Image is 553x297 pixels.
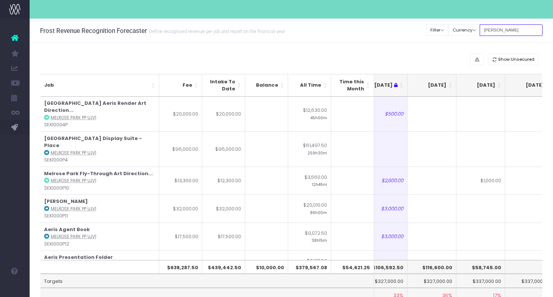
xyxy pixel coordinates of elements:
[307,149,327,156] small: 259h30m
[498,56,534,63] span: Show Unsecured
[359,223,407,251] td: $3,000.00
[202,223,245,251] td: $17,500.00
[159,260,202,274] th: $638,287.50
[359,167,407,195] td: $2,600.00
[448,24,480,36] button: Currency
[40,167,159,195] td: : SEKI000P10
[44,198,88,205] strong: [PERSON_NAME]
[488,54,539,65] button: Show Unsecured
[456,274,505,288] td: $337,000.00
[147,27,285,34] small: Define recognised revenue per job and report on the financial year
[51,115,96,121] abbr: Melrose Park PP UJV1
[202,97,245,131] td: $20,000.00
[288,167,331,195] td: $3,560.00
[40,27,285,34] h3: Frost Revenue Recognition Forecaster
[407,274,456,288] td: $327,000.00
[159,74,202,97] th: Fee: activate to sort column ascending
[359,260,407,274] th: $106,592.50
[312,237,327,243] small: 38h15m
[288,194,331,223] td: $20,010.00
[202,194,245,223] td: $32,000.00
[245,74,288,97] th: Balance: activate to sort column ascending
[288,260,331,274] th: $379,567.08
[359,97,407,131] td: $500.00
[44,100,146,114] strong: [GEOGRAPHIC_DATA] Aeris Render Art Direction...
[426,24,449,36] button: Filter
[288,223,331,251] td: $9,072.50
[40,131,159,167] td: : SEKI000P4
[202,260,245,274] th: $439,442.50
[456,167,505,195] td: $1,000.00
[288,97,331,131] td: $12,630.00
[359,194,407,223] td: $3,000.00
[202,74,245,97] th: Intake To Date: activate to sort column ascending
[202,250,245,278] td: $5,000.00
[159,131,202,167] td: $96,000.00
[44,226,90,233] strong: Aeris Agent Book
[159,194,202,223] td: $32,000.00
[9,282,20,293] img: images/default_profile_image.png
[310,209,327,216] small: 86h00m
[331,260,374,274] th: $54,621.25
[40,250,159,278] td: : SEKI000P13
[312,181,327,187] small: 12h45m
[44,254,113,261] strong: Aeris Presentation Folder
[44,170,153,177] strong: Melrose Park Fly-Through Art Direction...
[245,260,288,274] th: $10,000.00
[40,223,159,251] td: : SEKI000P12
[40,194,159,223] td: : SEKI000P11
[51,234,96,240] abbr: Melrose Park PP UJV1
[44,135,142,149] strong: [GEOGRAPHIC_DATA] Display Suite - Place
[51,178,96,184] abbr: Melrose Park PP UJV1
[159,223,202,251] td: $17,500.00
[456,74,505,97] th: Oct 25: activate to sort column ascending
[202,167,245,195] td: $12,300.00
[359,74,407,97] th: Aug 25 : activate to sort column ascending
[288,74,331,97] th: All Time: activate to sort column ascending
[202,131,245,167] td: $96,000.00
[310,114,327,121] small: 45h00m
[51,206,96,212] abbr: Melrose Park PP UJV1
[159,97,202,131] td: $20,000.00
[407,74,456,97] th: Sep 25: activate to sort column ascending
[288,250,331,278] td: $3,107.50
[159,250,202,278] td: $5,000.00
[40,74,159,97] th: Job: activate to sort column ascending
[159,167,202,195] td: $13,300.00
[40,274,374,288] td: Targets
[480,24,543,36] input: Search...
[407,260,456,274] th: $116,600.00
[359,274,407,288] td: $327,000.00
[288,131,331,167] td: $61,497.50
[456,260,505,274] th: $58,745.00
[40,97,159,131] td: : SEKI0004P
[331,74,374,97] th: Time this Month: activate to sort column ascending
[51,150,96,156] abbr: Melrose Park PP UJV1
